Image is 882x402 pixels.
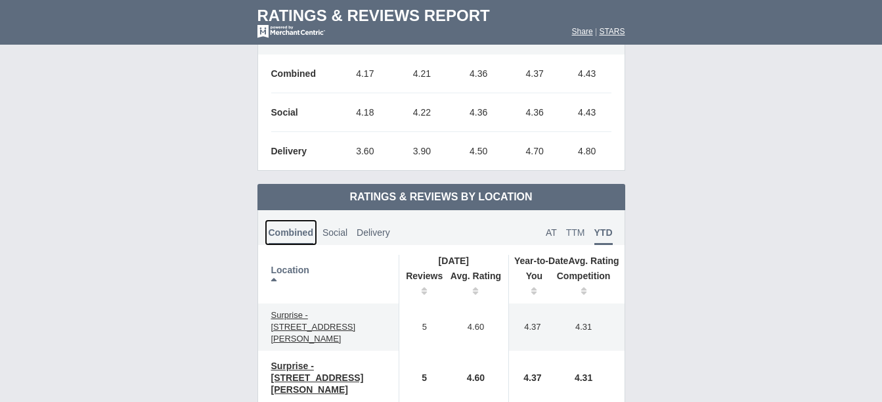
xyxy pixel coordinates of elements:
span: Social [322,227,347,238]
a: Share [572,27,593,36]
a: Surprise - [STREET_ADDRESS][PERSON_NAME] [265,358,392,397]
td: 3.60 [337,132,394,171]
th: [DATE] [399,255,508,267]
td: 3.90 [393,132,451,171]
td: 4.17 [337,55,394,93]
td: 4.70 [506,132,563,171]
th: Reviews: activate to sort column ascending [399,267,443,303]
td: 4.43 [563,55,611,93]
a: STARS [599,27,625,36]
th: Avg. Rating: activate to sort column ascending [443,267,509,303]
td: 4.21 [393,55,451,93]
a: Surprise - [STREET_ADDRESS][PERSON_NAME] [265,307,392,347]
span: | [595,27,597,36]
span: YTD [594,227,613,245]
td: 4.31 [550,303,625,351]
td: 4.60 [443,303,509,351]
span: Delivery [357,227,390,238]
th: Avg. Rating [509,255,625,267]
td: Combined [271,55,337,93]
td: Delivery [271,132,337,171]
span: Surprise - [STREET_ADDRESS][PERSON_NAME] [271,361,364,395]
td: 4.80 [563,132,611,171]
td: 4.36 [451,93,507,132]
span: TTM [566,227,585,238]
td: 4.37 [506,55,563,93]
td: 4.36 [506,93,563,132]
td: 4.36 [451,55,507,93]
th: You: activate to sort column ascending [509,267,550,303]
td: 4.22 [393,93,451,132]
td: Ratings & Reviews by Location [257,184,625,210]
span: Combined [269,227,313,245]
span: AT [546,227,557,238]
span: Surprise - [STREET_ADDRESS][PERSON_NAME] [271,310,356,344]
td: 4.50 [451,132,507,171]
td: Social [271,93,337,132]
img: mc-powered-by-logo-white-103.png [257,25,325,38]
td: 4.37 [509,303,550,351]
th: Competition : activate to sort column ascending [550,267,625,303]
td: 5 [399,303,443,351]
span: Year-to-Date [514,256,568,266]
td: 4.43 [563,93,611,132]
th: Location: activate to sort column descending [258,255,399,303]
td: 4.18 [337,93,394,132]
